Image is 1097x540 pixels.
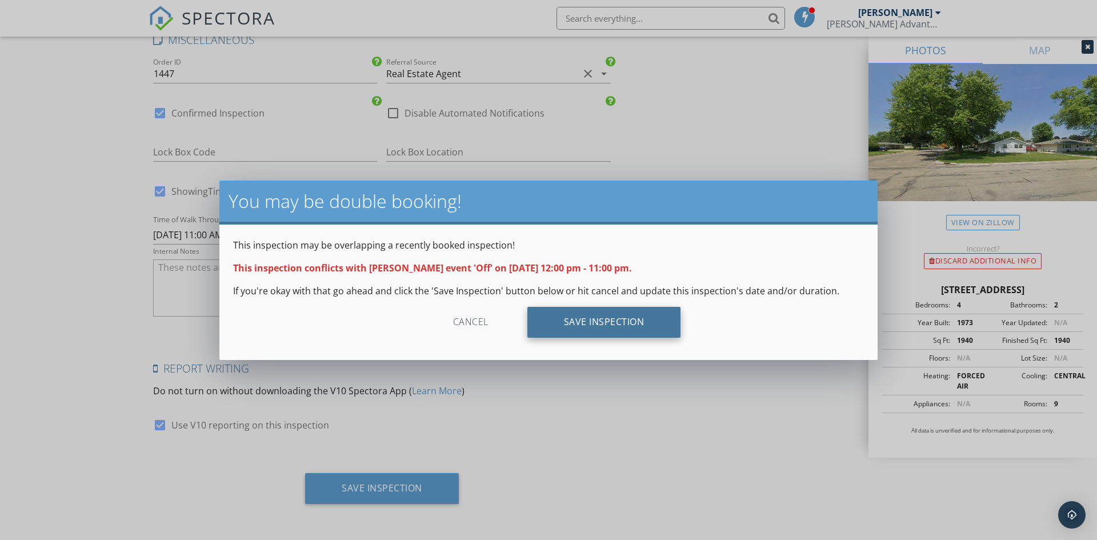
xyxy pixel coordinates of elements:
[1058,501,1086,529] div: Open Intercom Messenger
[527,307,681,338] div: Save Inspection
[417,307,525,338] div: Cancel
[233,262,632,274] strong: This inspection conflicts with [PERSON_NAME] event 'Off' on [DATE] 12:00 pm - 11:00 pm.
[233,284,864,298] p: If you're okay with that go ahead and click the 'Save Inspection' button below or hit cancel and ...
[229,190,868,213] h2: You may be double booking!
[233,238,864,252] p: This inspection may be overlapping a recently booked inspection!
